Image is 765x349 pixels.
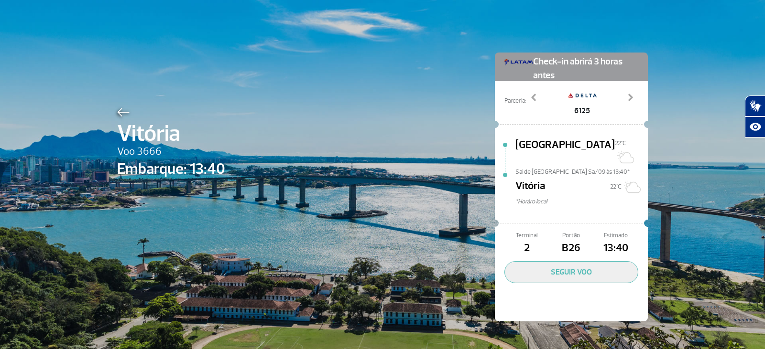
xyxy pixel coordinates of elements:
[117,116,225,151] span: Vitória
[622,177,641,196] img: Sol com muitas nuvens
[515,137,615,168] span: [GEOGRAPHIC_DATA]
[745,116,765,137] button: Abrir recursos assistivos.
[568,105,597,116] span: 6125
[549,240,593,256] span: B26
[533,53,638,83] span: Check-in abrirá 3 horas antes
[594,240,638,256] span: 13:40
[117,144,225,160] span: Voo 3666
[615,148,634,167] img: Sol com algumas nuvens
[504,261,638,283] button: SEGUIR VOO
[504,240,549,256] span: 2
[549,231,593,240] span: Portão
[504,231,549,240] span: Terminal
[745,95,765,137] div: Plugin de acessibilidade da Hand Talk.
[515,178,545,197] span: Vitória
[117,158,225,180] span: Embarque: 13:40
[610,183,622,190] span: 22°C
[515,168,648,174] span: Sai de [GEOGRAPHIC_DATA] Sa/09 às 13:40*
[745,95,765,116] button: Abrir tradutor de língua de sinais.
[504,96,526,106] span: Parceria:
[615,139,626,147] span: 22°C
[594,231,638,240] span: Estimado
[515,197,648,206] span: *Horáro local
